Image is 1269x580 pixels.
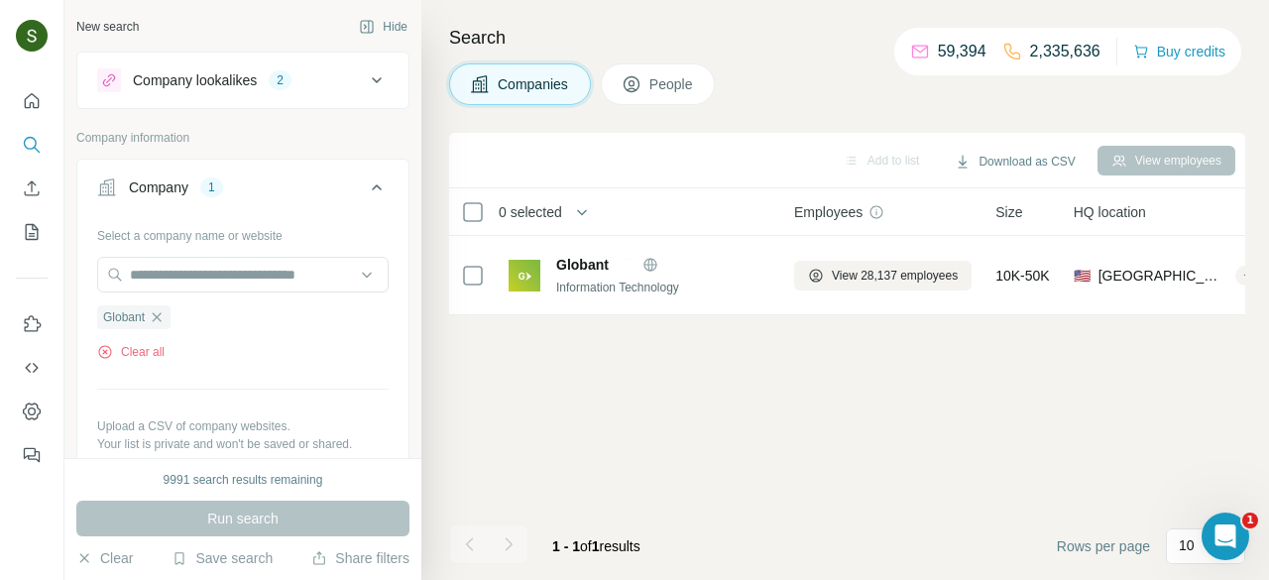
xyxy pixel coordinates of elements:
[1057,536,1150,556] span: Rows per page
[16,171,48,206] button: Enrich CSV
[172,548,273,568] button: Save search
[1202,513,1249,560] iframe: Intercom live chat
[129,177,188,197] div: Company
[200,178,223,196] div: 1
[794,202,863,222] span: Employees
[16,306,48,342] button: Use Surfe on LinkedIn
[941,147,1089,176] button: Download as CSV
[1133,38,1225,65] button: Buy credits
[592,538,600,554] span: 1
[619,257,634,273] img: LinkedIn logo
[556,255,609,275] span: Globant
[97,417,389,435] p: Upload a CSV of company websites.
[76,129,409,147] p: Company information
[556,279,770,296] div: Information Technology
[97,219,389,245] div: Select a company name or website
[1074,266,1091,286] span: 🇺🇸
[345,12,421,42] button: Hide
[311,548,409,568] button: Share filters
[995,266,1049,286] span: 10K-50K
[1242,513,1258,528] span: 1
[498,74,570,94] span: Companies
[1030,40,1100,63] p: 2,335,636
[16,127,48,163] button: Search
[77,57,408,104] button: Company lookalikes2
[509,260,540,291] img: Logo of Globant
[77,164,408,219] button: Company1
[269,71,291,89] div: 2
[164,471,323,489] div: 9991 search results remaining
[76,18,139,36] div: New search
[832,267,958,285] span: View 28,137 employees
[16,437,48,473] button: Feedback
[1074,202,1146,222] span: HQ location
[580,538,592,554] span: of
[16,394,48,429] button: Dashboard
[499,202,562,222] span: 0 selected
[133,70,257,90] div: Company lookalikes
[16,350,48,386] button: Use Surfe API
[16,20,48,52] img: Avatar
[649,74,695,94] span: People
[16,83,48,119] button: Quick start
[552,538,580,554] span: 1 - 1
[97,343,165,361] button: Clear all
[995,202,1022,222] span: Size
[1179,535,1195,555] p: 10
[103,308,145,326] span: Globant
[1098,266,1228,286] span: [GEOGRAPHIC_DATA], [GEOGRAPHIC_DATA]
[938,40,986,63] p: 59,394
[449,24,1245,52] h4: Search
[552,538,640,554] span: results
[97,435,389,453] p: Your list is private and won't be saved or shared.
[76,548,133,568] button: Clear
[16,214,48,250] button: My lists
[794,261,972,290] button: View 28,137 employees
